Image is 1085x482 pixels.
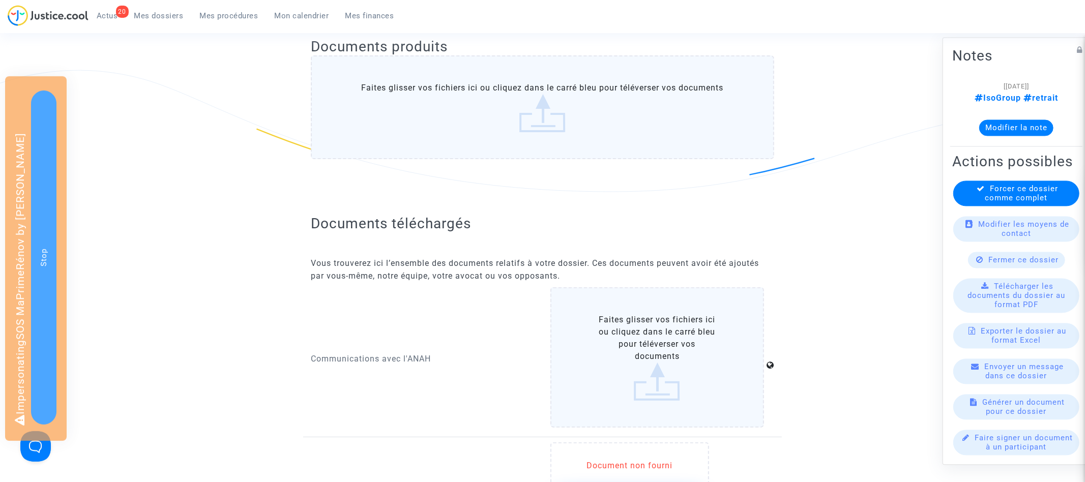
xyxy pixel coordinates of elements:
[31,91,56,425] button: Stop
[89,8,126,23] a: 20Actus
[97,11,118,20] span: Actus
[337,8,402,23] a: Mes finances
[311,38,774,55] h2: Documents produits
[952,47,1080,65] h2: Notes
[981,327,1067,345] span: Exporter le dossier au format Excel
[39,249,48,266] span: Stop
[985,185,1059,203] span: Forcer ce dossier comme complet
[116,6,129,18] div: 20
[5,76,67,441] div: Impersonating
[20,431,51,462] iframe: Help Scout Beacon - Open
[311,258,759,281] span: Vous trouverez ici l’ensemble des documents relatifs à votre dossier. Ces documents peuvent avoir...
[983,398,1065,416] span: Générer un document pour ce dossier
[1021,94,1058,103] span: retrait
[267,8,337,23] a: Mon calendrier
[975,94,1021,103] span: IsoGroup
[126,8,192,23] a: Mes dossiers
[979,220,1070,238] span: Modifier les moyens de contact
[200,11,258,20] span: Mes procédures
[989,256,1059,265] span: Fermer ce dossier
[952,153,1080,171] h2: Actions possibles
[8,5,89,26] img: jc-logo.svg
[979,120,1053,136] button: Modifier la note
[1004,83,1029,91] span: [[DATE]]
[134,11,184,20] span: Mes dossiers
[551,460,708,472] div: Document non fourni
[985,363,1064,381] span: Envoyer un message dans ce dossier
[345,11,394,20] span: Mes finances
[275,11,329,20] span: Mon calendrier
[967,282,1065,310] span: Télécharger les documents du dossier au format PDF
[192,8,267,23] a: Mes procédures
[311,352,535,365] p: Communications avec l'ANAH
[311,215,774,232] h2: Documents téléchargés
[975,434,1073,452] span: Faire signer un document à un participant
